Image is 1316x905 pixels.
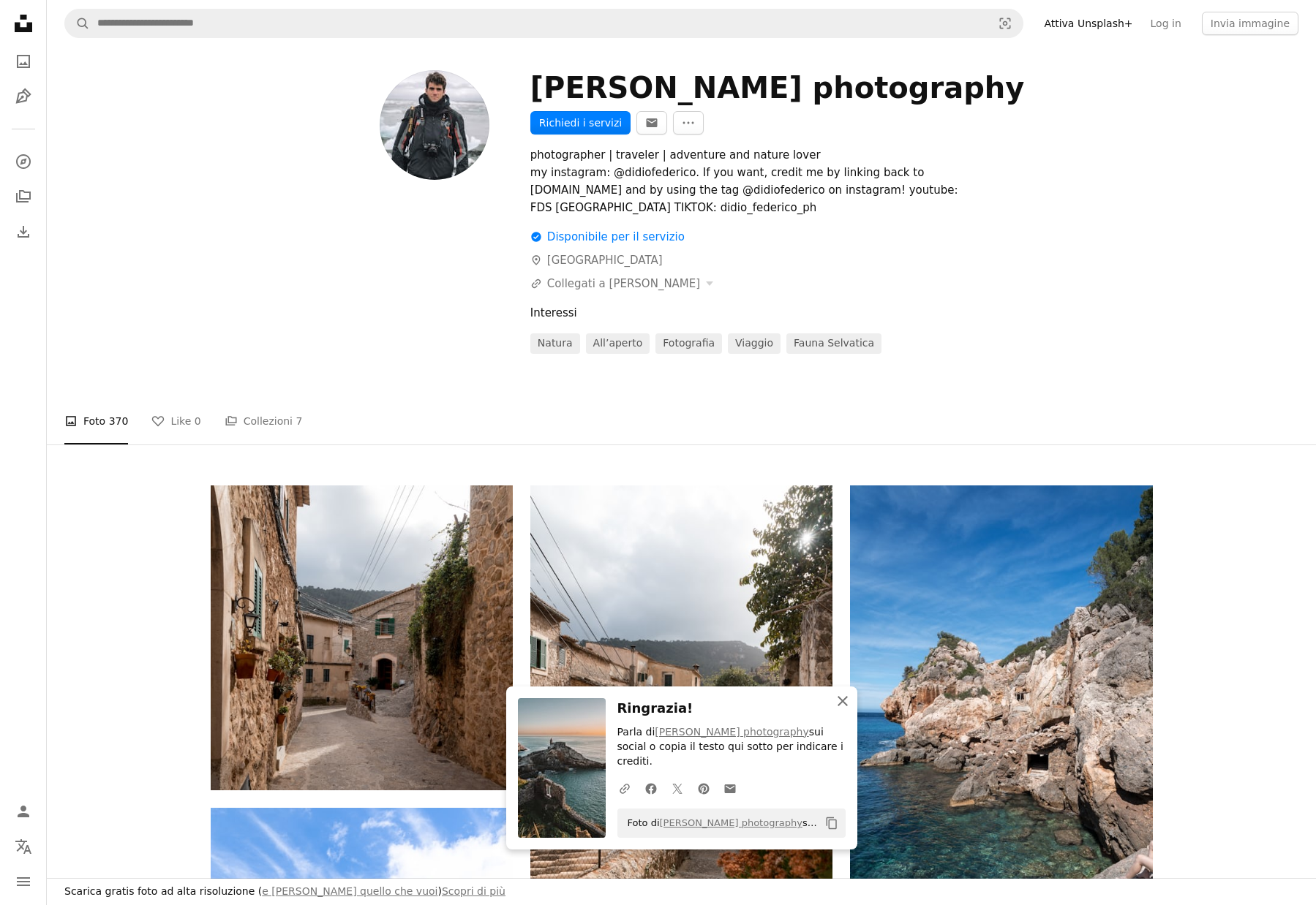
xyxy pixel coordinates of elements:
button: Richiedi i servizi [530,111,631,135]
a: Condividi su Facebook [638,773,664,803]
button: Menu [9,867,38,896]
a: Illustrazioni [9,82,38,111]
a: Condividi su Pinterest [691,773,717,803]
a: Condividi per email [717,773,743,803]
h3: Ringrazia! [617,698,846,719]
a: Collezioni 7 [225,398,303,444]
span: 7 [296,413,302,429]
a: uno stretto vicolo con edifici in pietra e persiane verdi [211,631,513,644]
p: Parla di sui social o copia il testo qui sotto per indicare i crediti. [617,725,846,769]
form: Trova visual in tutto il sito [64,9,1023,38]
a: Attiva Unsplash+ [1035,12,1141,35]
a: [GEOGRAPHIC_DATA] [530,254,663,267]
a: Cronologia download [9,217,38,246]
span: Foto di su [620,811,819,835]
a: Scopri di più [442,885,505,897]
a: e [PERSON_NAME] quello che vuoi [262,885,437,897]
a: Condividi su Twitter [664,773,691,803]
a: Like 0 [151,398,200,444]
a: fauna selvatica [786,333,881,354]
button: Altre azioni [673,111,704,135]
a: all’aperto [586,333,650,354]
a: Home — Unsplash [9,9,38,41]
a: [PERSON_NAME] photography [655,726,808,738]
button: Cerca su Unsplash [65,10,90,37]
div: [PERSON_NAME] photography [530,70,1025,105]
div: Disponibile per il servizio [530,228,685,246]
div: photographer | traveler | adventure and nature lover my instagram: @didiofederico. If you want, c... [530,146,966,216]
a: Visualizza le foto di Federico Di Dio photography [850,705,1152,719]
a: fotografia [655,333,722,354]
a: Foto [9,47,38,76]
button: Messaggio Federico [636,111,667,135]
img: uno stretto vicolo con edifici in pietra e persiane verdi [211,485,513,790]
a: Esplora [9,147,38,176]
h3: Scarica gratis foto ad alta risoluzione ( ) [64,885,505,899]
img: Avatar dell’utente Federico Di Dio photography [380,70,489,180]
button: Lingua [9,832,38,861]
a: Collezioni [9,182,38,211]
a: viaggio [728,333,781,354]
button: Copia negli appunti [819,811,844,836]
a: natura [530,333,580,354]
button: Invia immagine [1202,12,1298,35]
a: [PERSON_NAME] photography [660,817,802,828]
div: Interessi [530,304,1153,322]
button: Ricerca visiva [988,10,1023,37]
a: Accedi / Registrati [9,797,38,826]
button: Collegati a [PERSON_NAME] [530,275,713,292]
span: 0 [195,413,201,429]
a: Log in [1142,12,1190,35]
